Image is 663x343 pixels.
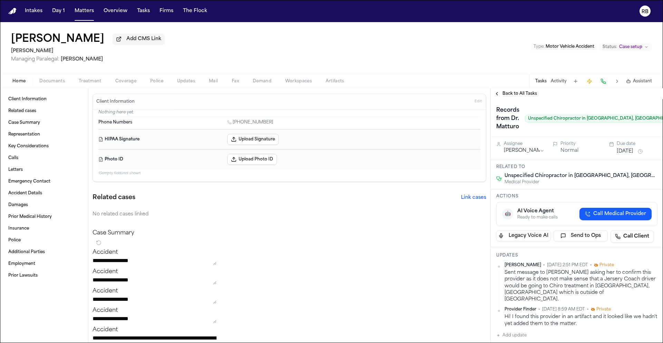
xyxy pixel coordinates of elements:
[546,45,594,49] span: Motor Vehicle Accident
[496,164,657,170] h3: Related to
[113,34,165,45] button: Add CMS Link
[505,307,536,312] span: Provider Finder
[571,76,580,86] button: Add Task
[542,307,585,312] span: [DATE] 8:59 AM EDT
[496,230,551,241] button: Legacy Voice AI
[93,306,486,315] p: Accident
[547,262,588,268] span: [DATE] 2:51 PM EDT
[93,287,486,295] p: Accident
[180,5,210,17] button: The Flock
[636,147,644,156] button: Snooze task
[585,76,594,86] button: Create Immediate Task
[596,307,611,312] span: Private
[6,200,83,211] a: Damages
[587,307,589,312] span: •
[93,268,486,276] p: Accident
[502,91,537,96] span: Back to All Tasks
[617,141,657,147] div: Due date
[227,154,277,165] button: Upload Photo ID
[6,176,83,187] a: Emergency Contact
[285,78,312,84] span: Workspaces
[12,78,26,84] span: Home
[93,193,135,203] h2: Related cases
[134,5,153,17] button: Tasks
[11,47,165,55] h2: [PERSON_NAME]
[22,5,45,17] button: Intakes
[72,5,97,17] button: Matters
[491,91,540,96] button: Back to All Tasks
[579,208,652,220] button: Call Medical Provider
[232,78,239,84] span: Fax
[227,120,273,125] a: Call 1 (862) 438-0247
[11,33,104,46] button: Edit matter name
[98,171,480,176] p: 15 empty fields not shown.
[115,78,136,84] span: Coverage
[461,194,486,201] button: Link cases
[560,141,601,147] div: Priority
[505,211,511,217] span: 🤖
[95,99,136,104] h3: Client Information
[61,57,103,62] span: [PERSON_NAME]
[93,211,486,218] div: No related cases linked
[617,148,633,155] button: [DATE]
[517,208,558,215] div: AI Voice Agent
[98,120,132,125] span: Phone Numbers
[599,43,652,51] button: Change status from Case setup
[11,33,104,46] h1: [PERSON_NAME]
[326,78,344,84] span: Artifacts
[598,76,608,86] button: Make a Call
[603,44,617,50] span: Status:
[599,262,614,268] span: Private
[505,269,657,303] div: Sent message to [PERSON_NAME] asking her to confirm this provider as it does not make sense that ...
[493,105,522,132] h1: Records from Dr. Matturo
[590,262,592,268] span: •
[505,179,657,185] span: Medical Provider
[505,314,657,327] div: Hi! I found this provider in an artifact and it looked like we hadn't yet added them to the matter.
[177,78,195,84] span: Updates
[543,262,545,268] span: •
[6,129,83,140] a: Representation
[98,154,223,165] dt: Photo ID
[93,229,486,237] h2: Case Summary
[150,78,163,84] span: Police
[93,248,486,257] p: Accident
[98,110,480,117] p: Nothing here yet.
[101,5,130,17] button: Overview
[496,194,657,199] h3: Actions
[157,5,176,17] button: Firms
[6,235,83,246] a: Police
[6,247,83,258] a: Additional Parties
[474,99,482,104] span: Edit
[98,134,223,145] dt: HIPAA Signature
[6,141,83,152] a: Key Considerations
[551,78,567,84] button: Activity
[126,36,161,43] span: Add CMS Link
[531,43,596,50] button: Edit Type: Motor Vehicle Accident
[517,215,558,220] div: Ready to make calls
[6,152,83,164] a: Calls
[11,57,59,62] span: Managing Paralegal:
[227,134,279,145] button: Upload Signature
[6,211,83,222] a: Prior Medical History
[611,230,654,243] a: Call Client
[49,5,68,17] a: Day 1
[79,78,102,84] span: Treatment
[560,147,578,154] button: Normal
[6,223,83,234] a: Insurance
[6,105,83,117] a: Related cases
[6,258,83,269] a: Employment
[554,230,608,241] button: Send to Ops
[538,307,540,312] span: •
[253,78,271,84] span: Demand
[39,78,65,84] span: Documents
[626,78,652,84] button: Assistant
[472,96,484,107] button: Edit
[534,45,545,49] span: Type :
[6,164,83,175] a: Letters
